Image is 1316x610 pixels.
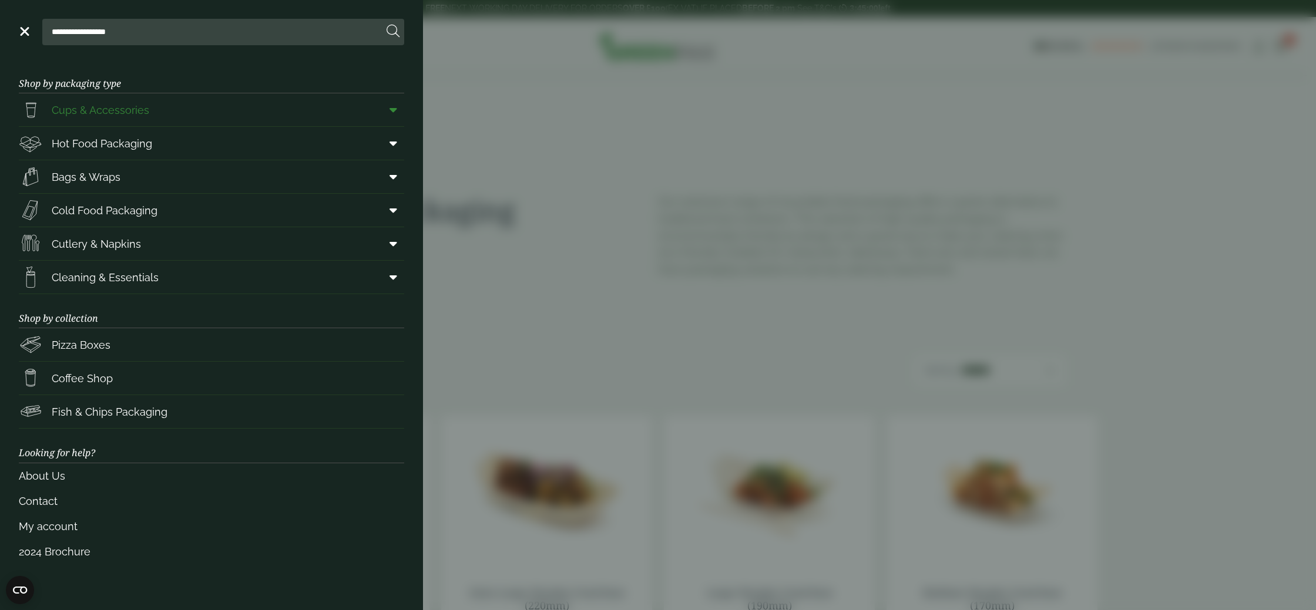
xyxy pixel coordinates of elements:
img: Sandwich_box.svg [19,198,42,222]
span: Cleaning & Essentials [52,269,159,285]
a: Hot Food Packaging [19,127,404,160]
a: 2024 Brochure [19,539,404,564]
a: Bags & Wraps [19,160,404,193]
span: Pizza Boxes [52,337,110,353]
button: Open CMP widget [6,576,34,604]
h3: Looking for help? [19,429,404,463]
a: Coffee Shop [19,362,404,395]
span: Cutlery & Napkins [52,236,141,252]
a: Cutlery & Napkins [19,227,404,260]
h3: Shop by collection [19,294,404,328]
a: Pizza Boxes [19,328,404,361]
img: Pizza_boxes.svg [19,333,42,356]
img: PintNhalf_cup.svg [19,98,42,122]
img: HotDrink_paperCup.svg [19,366,42,390]
img: Paper_carriers.svg [19,165,42,188]
img: FishNchip_box.svg [19,400,42,423]
a: Contact [19,488,404,514]
a: Cold Food Packaging [19,194,404,227]
a: My account [19,514,404,539]
span: Hot Food Packaging [52,136,152,151]
img: open-wipe.svg [19,265,42,289]
img: Deli_box.svg [19,132,42,155]
a: About Us [19,463,404,488]
span: Fish & Chips Packaging [52,404,167,420]
h3: Shop by packaging type [19,59,404,93]
span: Bags & Wraps [52,169,120,185]
a: Fish & Chips Packaging [19,395,404,428]
span: Cold Food Packaging [52,203,157,218]
a: Cleaning & Essentials [19,261,404,294]
img: Cutlery.svg [19,232,42,255]
span: Coffee Shop [52,370,113,386]
span: Cups & Accessories [52,102,149,118]
a: Cups & Accessories [19,93,404,126]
